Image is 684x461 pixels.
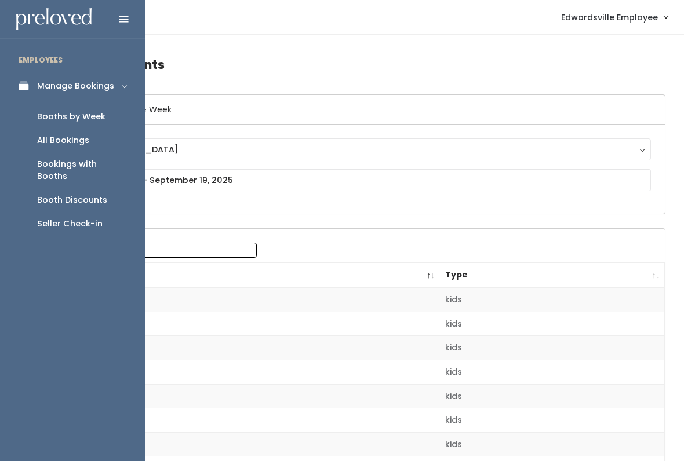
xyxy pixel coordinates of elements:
div: Booths by Week [37,111,105,123]
td: 1 [60,287,439,312]
input: Search: [109,243,257,258]
td: kids [439,384,665,408]
div: Bookings with Booths [37,158,126,182]
input: September 13 - September 19, 2025 [74,169,651,191]
label: Search: [67,243,257,258]
td: 3 [60,336,439,360]
h6: Select Location & Week [60,95,665,125]
td: kids [439,336,665,360]
td: kids [439,312,665,336]
div: Booth Discounts [37,194,107,206]
th: Type: activate to sort column ascending [439,263,665,288]
td: 5 [60,384,439,408]
a: Edwardsville Employee [550,5,679,30]
div: Seller Check-in [37,218,103,230]
td: kids [439,408,665,433]
h4: Booth Discounts [59,49,665,81]
td: 2 [60,312,439,336]
button: [GEOGRAPHIC_DATA] [74,138,651,160]
span: Edwardsville Employee [561,11,658,24]
td: 7 [60,432,439,456]
img: preloved logo [16,8,92,31]
td: 4 [60,360,439,385]
div: All Bookings [37,134,89,147]
td: 6 [60,408,439,433]
div: [GEOGRAPHIC_DATA] [85,143,640,156]
td: kids [439,432,665,456]
th: Booth Number: activate to sort column descending [60,263,439,288]
td: kids [439,360,665,385]
td: kids [439,287,665,312]
div: Manage Bookings [37,80,114,92]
